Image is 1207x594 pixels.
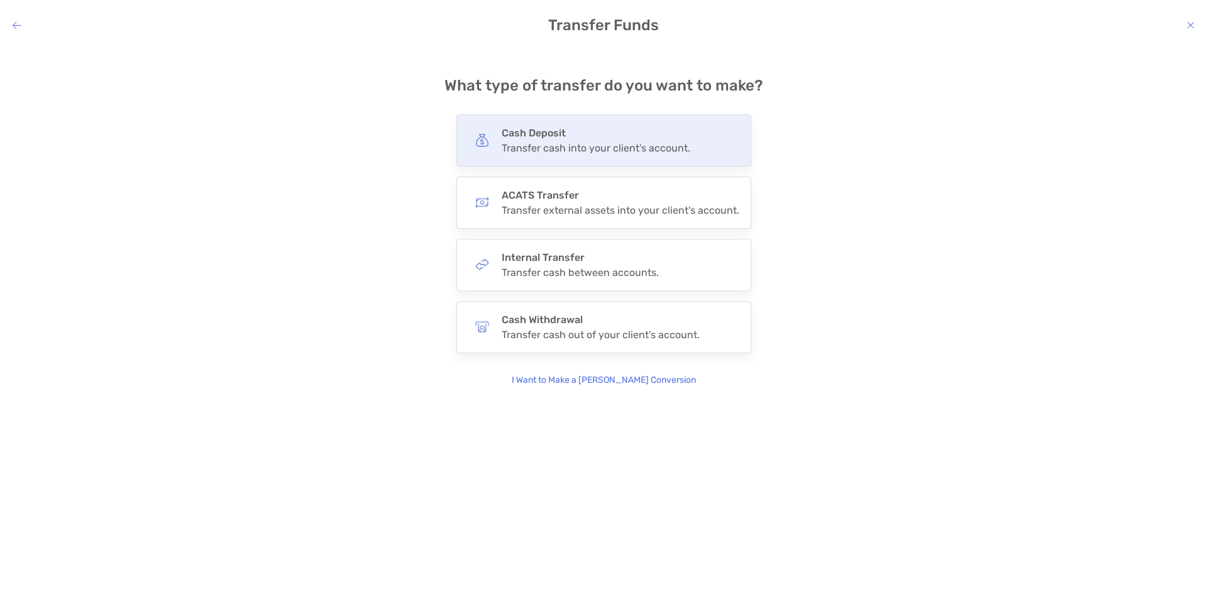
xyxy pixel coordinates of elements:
[475,320,489,334] img: button icon
[502,204,739,216] div: Transfer external assets into your client's account.
[475,133,489,147] img: button icon
[502,142,690,154] div: Transfer cash into your client's account.
[444,77,763,94] h4: What type of transfer do you want to make?
[502,329,700,341] div: Transfer cash out of your client's account.
[502,314,700,326] h4: Cash Withdrawal
[502,251,659,263] h4: Internal Transfer
[475,258,489,272] img: button icon
[502,127,690,139] h4: Cash Deposit
[502,189,739,201] h4: ACATS Transfer
[512,373,696,387] p: I Want to Make a [PERSON_NAME] Conversion
[475,195,489,209] img: button icon
[502,267,659,278] div: Transfer cash between accounts.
